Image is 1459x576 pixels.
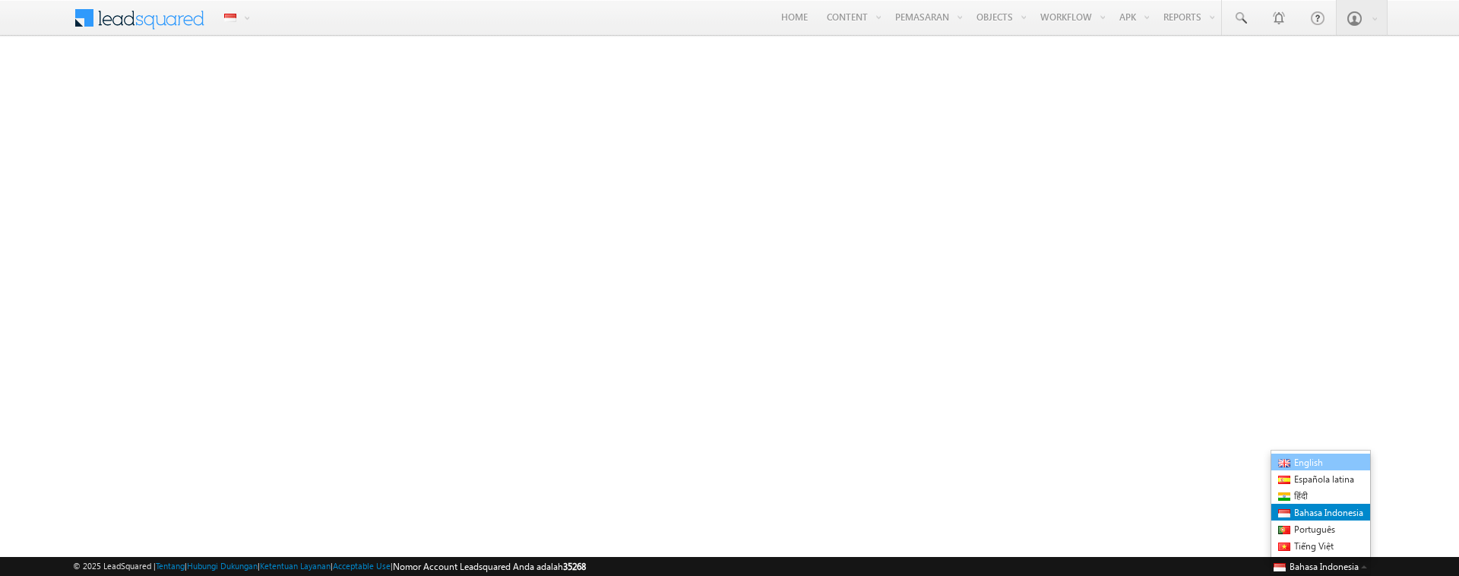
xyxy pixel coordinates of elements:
span: Tiếng Việt [1294,540,1334,552]
a: Tentang [156,561,185,571]
span: © 2025 LeadSquared | | | | | [73,559,586,574]
span: Española latina [1294,473,1354,485]
span: Português [1294,524,1335,535]
a: English [1271,454,1370,470]
a: हिंदी [1271,487,1370,504]
a: Hubungi Dukungan [187,561,258,571]
span: English [1294,457,1323,468]
a: Ketentuan Layanan [260,561,331,571]
span: 35268 [563,561,586,572]
span: Bahasa Indonesia [1290,561,1359,572]
span: हिंदी [1294,490,1308,502]
a: Tiếng Việt [1271,537,1370,554]
a: Española latina [1271,470,1370,487]
span: Nomor Account Leadsquared Anda adalah [393,561,586,572]
a: Bahasa Indonesia [1271,504,1370,521]
a: Acceptable Use [333,561,391,571]
button: Bahasa Indonesia [1270,557,1371,575]
a: Português [1271,521,1370,537]
span: Bahasa Indonesia [1294,507,1363,518]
